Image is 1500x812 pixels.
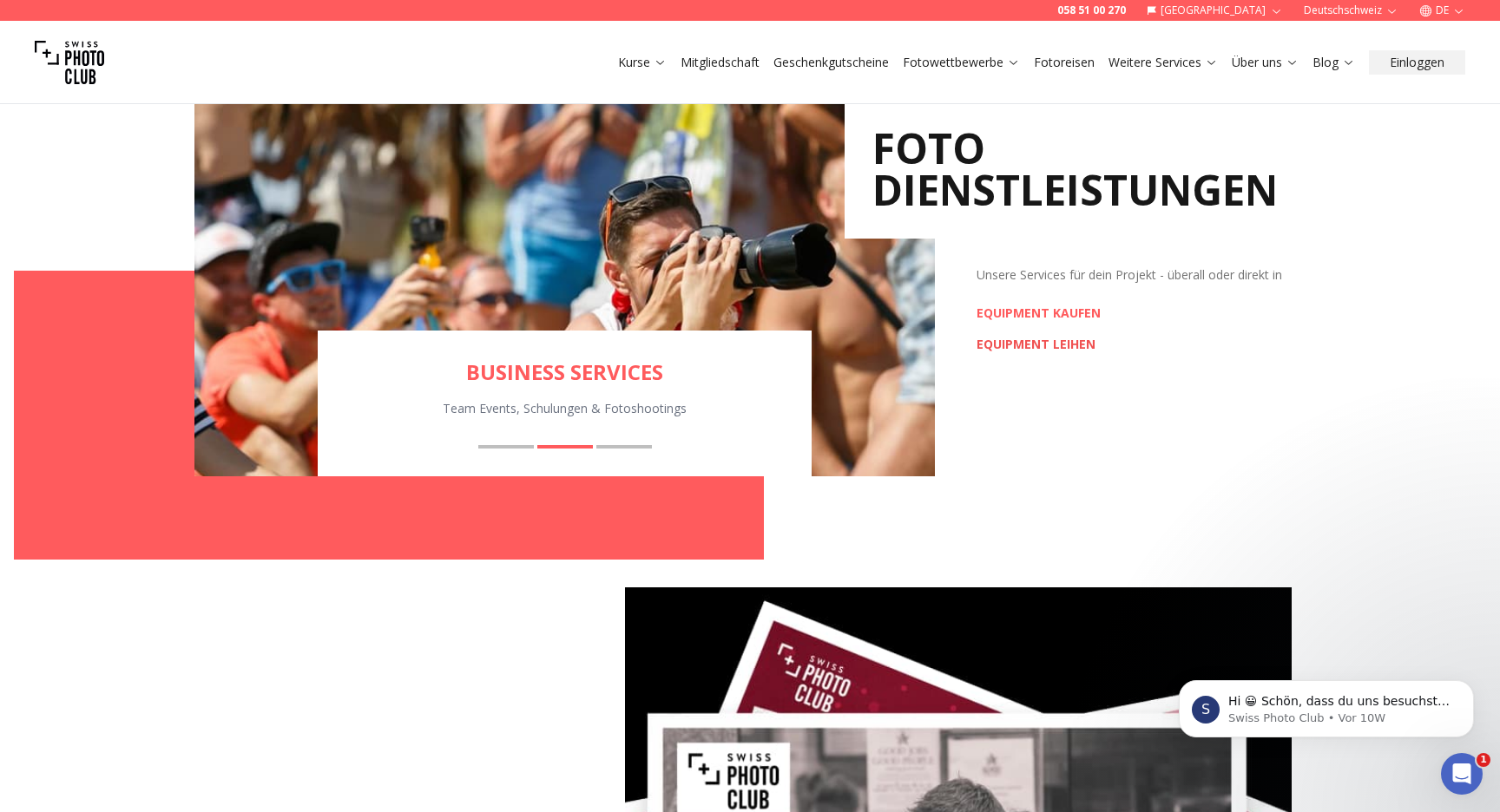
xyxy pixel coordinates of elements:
button: Einloggen [1369,50,1465,75]
button: Fotowettbewerbe [896,50,1027,75]
button: Blog [1306,50,1362,75]
iframe: Intercom notifications Nachricht [1153,644,1500,765]
a: Mitgliedschaft [681,54,760,71]
a: Fotowettbewerbe [903,54,1020,71]
a: Über uns [1232,54,1299,71]
a: Fotoreisen [1034,54,1095,71]
a: Blog [1312,54,1355,71]
iframe: Intercom live chat [1441,753,1483,795]
button: Geschenkgutscheine [766,50,896,75]
button: Kurse [611,50,674,75]
a: Weitere Services [1109,54,1218,71]
a: EQUIPMENT KAUFEN [977,304,1101,322]
h2: FOTO DIENSTLEISTUNGEN [872,128,1278,211]
a: 058 51 00 270 [1057,3,1126,17]
img: BUSINESS SERVICES [194,65,935,476]
a: EQUIPMENT LEIHEN [977,336,1101,353]
button: Fotoreisen [1027,50,1102,75]
a: BUSINESS SERVICES [318,358,812,386]
span: 1 [1477,753,1490,767]
div: Team Events, Schulungen & Fotoshootings [318,400,812,417]
button: Über uns [1225,50,1306,75]
a: Kurse [618,54,667,71]
span: Unsere Services für dein Projekt - überall oder direkt in [977,266,1282,283]
img: Swiss photo club [35,28,104,97]
a: Geschenkgutscheine [773,54,889,71]
button: Weitere Services [1102,50,1225,75]
button: Mitgliedschaft [674,50,766,75]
